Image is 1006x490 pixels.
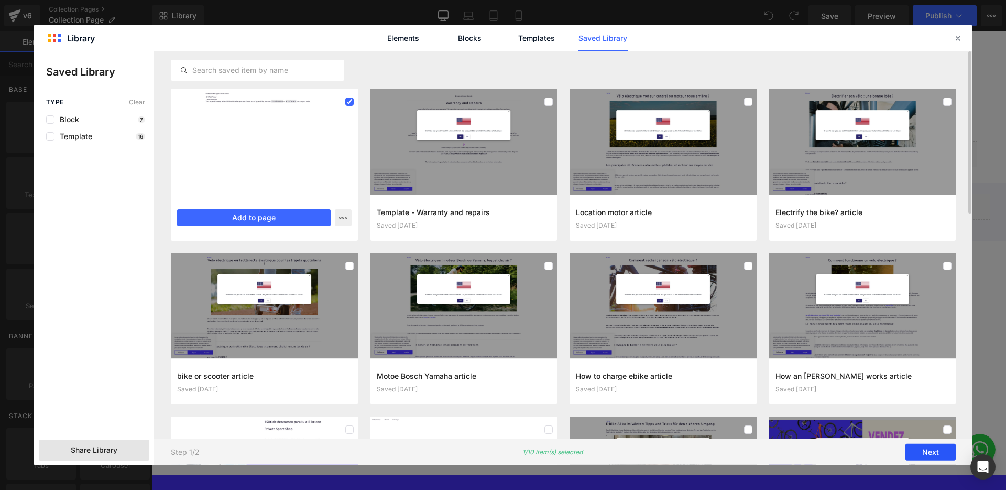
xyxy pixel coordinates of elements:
[377,386,551,393] div: Saved [DATE]
[136,133,145,140] p: 16
[329,286,423,307] a: Explore Blocks
[171,64,344,77] input: Search saved item by name
[54,115,79,124] span: Block
[775,207,950,218] h3: Electrify the bike? article
[177,370,352,381] h3: bike or scooter article
[46,64,154,80] p: Saved Library
[54,132,92,141] span: Template
[377,207,551,218] h3: Template - Warranty and repairs
[775,222,950,229] div: Saved [DATE]
[522,448,583,456] p: 1/10 item(s) selected
[130,316,725,323] p: or Drag & Drop elements from left sidebar
[177,209,331,226] button: Add to page
[578,25,628,51] a: Saved Library
[46,99,64,106] span: Type
[576,207,750,218] h3: Location motor article
[377,222,551,229] div: Saved [DATE]
[775,386,950,393] div: Saved [DATE]
[377,370,551,381] h3: Motoe Bosch Yamaha article
[71,445,117,455] span: Share Library
[775,370,950,381] h3: How an [PERSON_NAME] works article
[576,370,750,381] h3: How to charge ebike article
[129,99,145,106] span: Clear
[970,454,996,480] div: Open Intercom Messenger
[378,25,428,51] a: Elements
[511,25,561,51] a: Templates
[177,386,352,393] div: Saved [DATE]
[576,386,750,393] div: Saved [DATE]
[171,448,200,456] p: Step 1/2
[905,444,956,461] button: Next
[445,25,495,51] a: Blocks
[138,116,145,123] p: 7
[813,402,844,434] img: Whatsapp
[576,222,750,229] div: Saved [DATE]
[432,286,526,307] a: Add Single Section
